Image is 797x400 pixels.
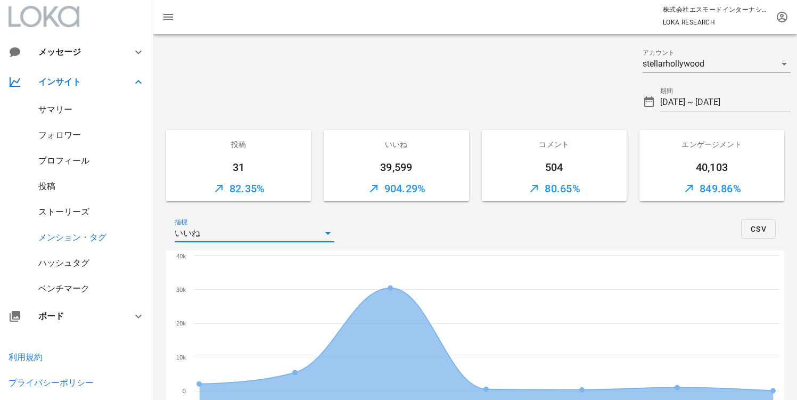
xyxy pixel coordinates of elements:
div: メッセージ [38,47,115,57]
span: CSV [750,225,767,233]
a: フォロワー [38,130,81,140]
div: 82.35% [166,176,311,201]
a: ハッシュタグ [38,258,89,268]
div: 投稿 [166,130,311,159]
div: インサイト [38,77,119,87]
a: ストーリーズ [38,207,89,217]
p: LOKA RESEARCH [663,17,769,28]
div: ボード [38,311,119,321]
div: 504 [482,159,627,176]
a: 利用規約 [9,352,43,362]
div: アカウントstellarhollywood [643,55,791,72]
p: 株式会社エスモードインターナショナル [663,4,769,15]
div: コメント [482,130,627,159]
div: エンゲージメント [639,130,784,159]
text: 20k [176,320,186,326]
div: 指標いいね [175,225,334,242]
button: CSV [741,219,776,239]
text: 30k [176,287,186,293]
div: 31 [166,159,311,176]
div: 39,599 [324,159,469,176]
text: 0 [183,388,186,394]
div: いいね [324,130,469,159]
a: プライバシーポリシー [9,378,94,388]
div: いいね [175,228,200,238]
text: 40k [176,253,186,259]
a: 投稿 [38,181,55,191]
div: 80.65% [482,176,627,201]
div: stellarhollywood [643,59,704,69]
a: メンション・タグ [38,232,106,242]
a: サマリー [38,104,72,115]
div: 40,103 [639,159,784,176]
div: 904.29% [324,176,469,201]
div: 849.86% [639,176,784,201]
a: プロフィール [38,156,89,166]
text: 10k [176,354,186,361]
a: ベンチマーク [38,283,89,293]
